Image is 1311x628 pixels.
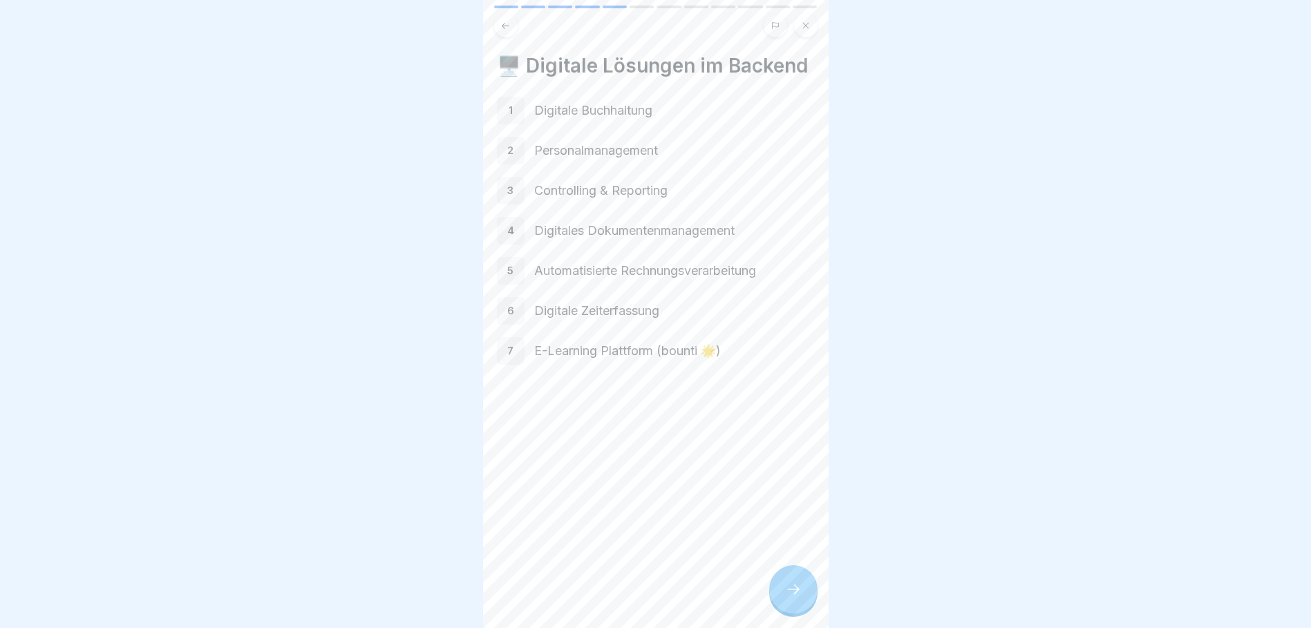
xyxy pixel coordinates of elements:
p: Digitale Zeiterfassung [534,302,815,320]
p: Automatisierte Rechnungsverarbeitung [534,262,815,280]
p: 7 [507,345,513,357]
p: Controlling & Reporting [534,182,815,200]
p: Digitales Dokumentenmanagement [534,222,815,240]
p: 1 [509,104,513,117]
p: E-Learning Plattform (bounti 🌟) [534,342,815,360]
p: 5 [507,265,513,277]
p: 3 [507,184,513,197]
p: 4 [507,225,514,237]
h4: 🖥️ Digitale Lösungen im Backend [497,54,815,77]
p: Personalmanagement [534,142,815,160]
p: 6 [507,305,514,317]
p: Digitale Buchhaltung [534,102,815,120]
p: 2 [507,144,513,157]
